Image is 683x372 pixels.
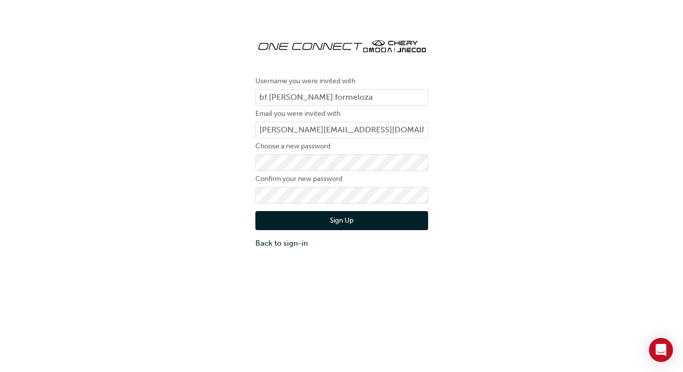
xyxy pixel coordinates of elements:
[255,30,428,60] img: oneconnect
[255,75,428,87] label: Username you were invited with
[255,89,428,106] input: Username
[255,173,428,185] label: Confirm your new password
[255,211,428,230] button: Sign Up
[649,338,673,362] div: Open Intercom Messenger
[255,238,428,249] a: Back to sign-in
[255,108,428,120] label: Email you were invited with
[255,140,428,152] label: Choose a new password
